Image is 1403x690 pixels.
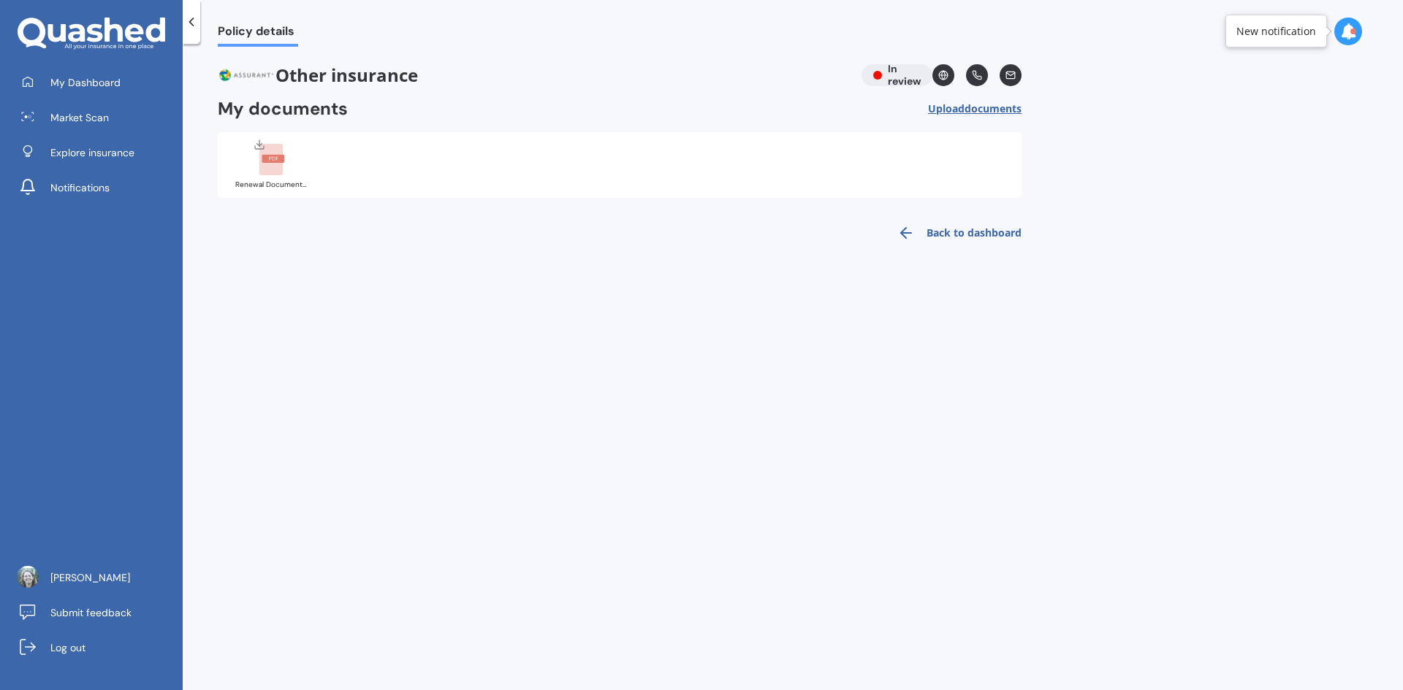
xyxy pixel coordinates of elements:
[218,64,275,86] img: Assurant.png
[50,640,85,655] span: Log out
[11,633,183,662] a: Log out
[11,103,183,132] a: Market Scan
[235,181,308,188] div: Renewal Document - Motorcycle (Assurant).PDF
[218,24,298,44] span: Policy details
[11,598,183,627] a: Submit feedback
[50,145,134,160] span: Explore insurance
[17,566,39,588] img: 48cb8c7da12d1611b4401d99669a7199
[11,563,183,592] a: [PERSON_NAME]
[928,103,1022,115] span: Upload
[928,98,1022,120] button: Uploaddocuments
[50,75,121,90] span: My Dashboard
[50,110,109,125] span: Market Scan
[1236,24,1316,39] div: New notification
[218,98,348,120] h2: My documents
[50,570,130,585] span: [PERSON_NAME]
[889,215,1022,250] a: Back to dashboard
[11,138,183,167] a: Explore insurance
[50,605,132,620] span: Submit feedback
[218,64,850,86] span: Other insurance
[11,173,183,202] a: Notifications
[11,68,183,97] a: My Dashboard
[965,101,1022,115] span: documents
[50,180,110,195] span: Notifications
